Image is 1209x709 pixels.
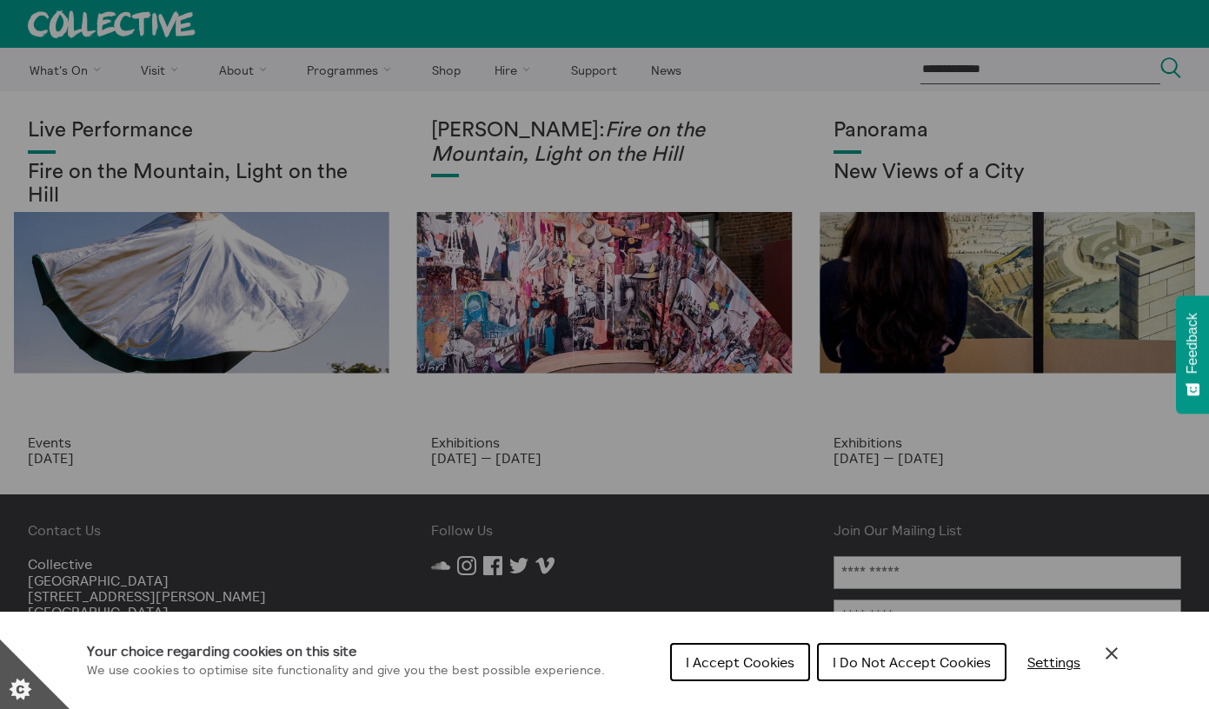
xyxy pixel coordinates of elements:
[817,643,1006,681] button: I Do Not Accept Cookies
[1185,313,1200,374] span: Feedback
[670,643,810,681] button: I Accept Cookies
[833,653,991,671] span: I Do Not Accept Cookies
[1013,645,1094,679] button: Settings
[87,640,605,661] h1: Your choice regarding cookies on this site
[1176,295,1209,414] button: Feedback - Show survey
[1101,643,1122,664] button: Close Cookie Control
[686,653,794,671] span: I Accept Cookies
[87,661,605,680] p: We use cookies to optimise site functionality and give you the best possible experience.
[1027,653,1080,671] span: Settings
